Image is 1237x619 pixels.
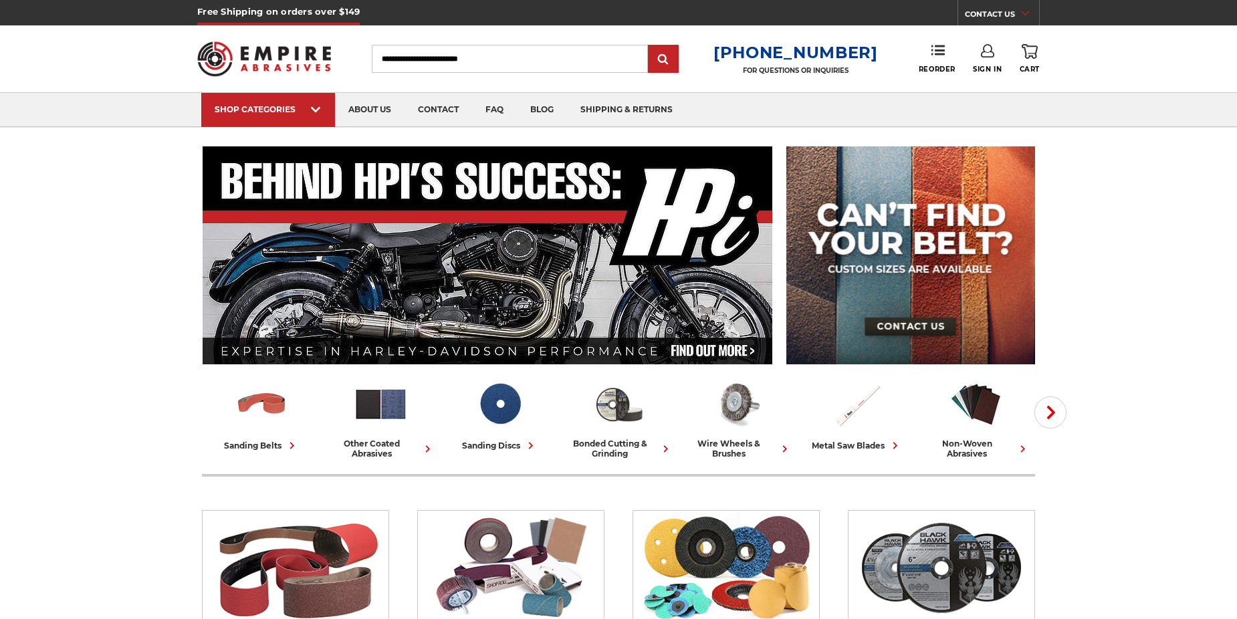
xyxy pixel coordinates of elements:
a: metal saw blades [802,376,911,453]
input: Submit [650,46,677,73]
a: about us [335,93,405,127]
a: shipping & returns [567,93,686,127]
span: Sign In [973,65,1002,74]
a: CONTACT US [965,7,1039,25]
img: Non-woven Abrasives [948,376,1004,432]
div: SHOP CATEGORIES [215,104,322,114]
img: Other Coated Abrasives [353,376,409,432]
a: bonded cutting & grinding [564,376,673,459]
a: non-woven abrasives [921,376,1030,459]
p: FOR QUESTIONS OR INQUIRIES [713,66,878,75]
img: Metal Saw Blades [829,376,885,432]
a: faq [472,93,517,127]
img: promo banner for custom belts. [786,146,1035,364]
div: sanding discs [462,439,538,453]
button: Next [1034,396,1066,428]
span: Reorder [919,65,955,74]
img: Wire Wheels & Brushes [710,376,766,432]
a: sanding discs [445,376,554,453]
a: other coated abrasives [326,376,435,459]
img: Banner for an interview featuring Horsepower Inc who makes Harley performance upgrades featured o... [203,146,773,364]
img: Empire Abrasives [197,33,331,85]
a: Cart [1020,44,1040,74]
a: contact [405,93,472,127]
a: Reorder [919,44,955,73]
a: blog [517,93,567,127]
img: Bonded Cutting & Grinding [591,376,647,432]
div: wire wheels & brushes [683,439,792,459]
span: Cart [1020,65,1040,74]
img: Sanding Belts [234,376,290,432]
a: [PHONE_NUMBER] [713,43,878,62]
div: metal saw blades [812,439,902,453]
div: non-woven abrasives [921,439,1030,459]
img: Sanding Discs [472,376,528,432]
div: bonded cutting & grinding [564,439,673,459]
div: other coated abrasives [326,439,435,459]
a: sanding belts [207,376,316,453]
a: wire wheels & brushes [683,376,792,459]
div: sanding belts [224,439,299,453]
